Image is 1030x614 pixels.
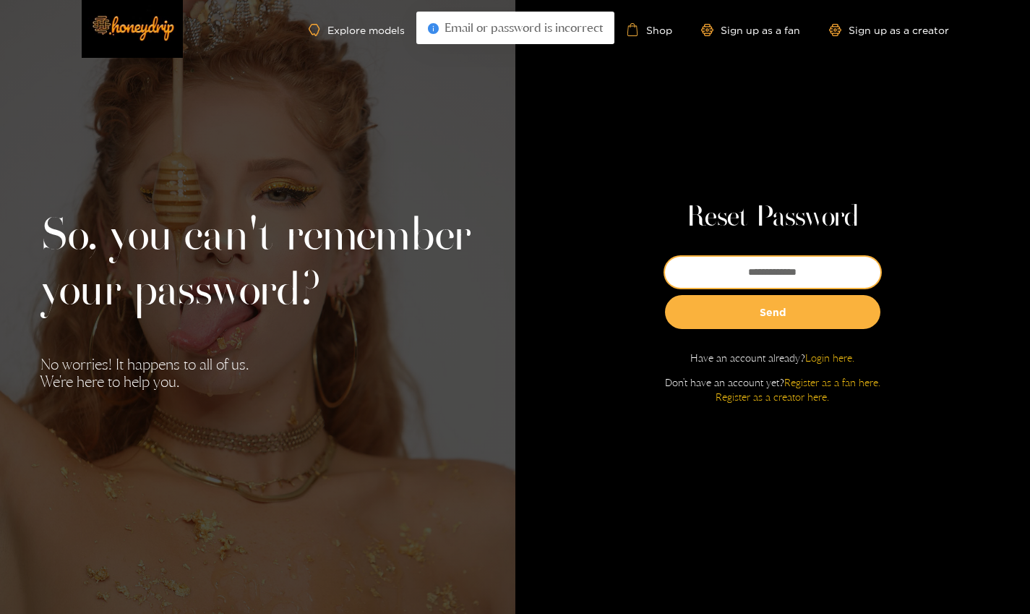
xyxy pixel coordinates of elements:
[626,23,672,36] a: Shop
[805,351,854,364] a: Login here.
[716,391,829,403] a: Register as a creator here.
[701,24,800,36] a: Sign up as a fan
[690,351,854,365] p: Have an account already?
[428,23,439,34] span: info-circle
[445,20,603,35] span: Email or password is incorrect
[665,375,880,404] p: Don't have an account yet?
[829,24,949,36] a: Sign up as a creator
[686,200,859,235] h1: Reset Password
[784,376,880,388] a: Register as a fan here.
[665,295,880,329] button: Send
[309,24,404,36] a: Explore models
[40,356,474,391] p: No worries! It happens to all of us. We're here to help you.
[40,210,474,320] h2: So, you can't remember your password?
